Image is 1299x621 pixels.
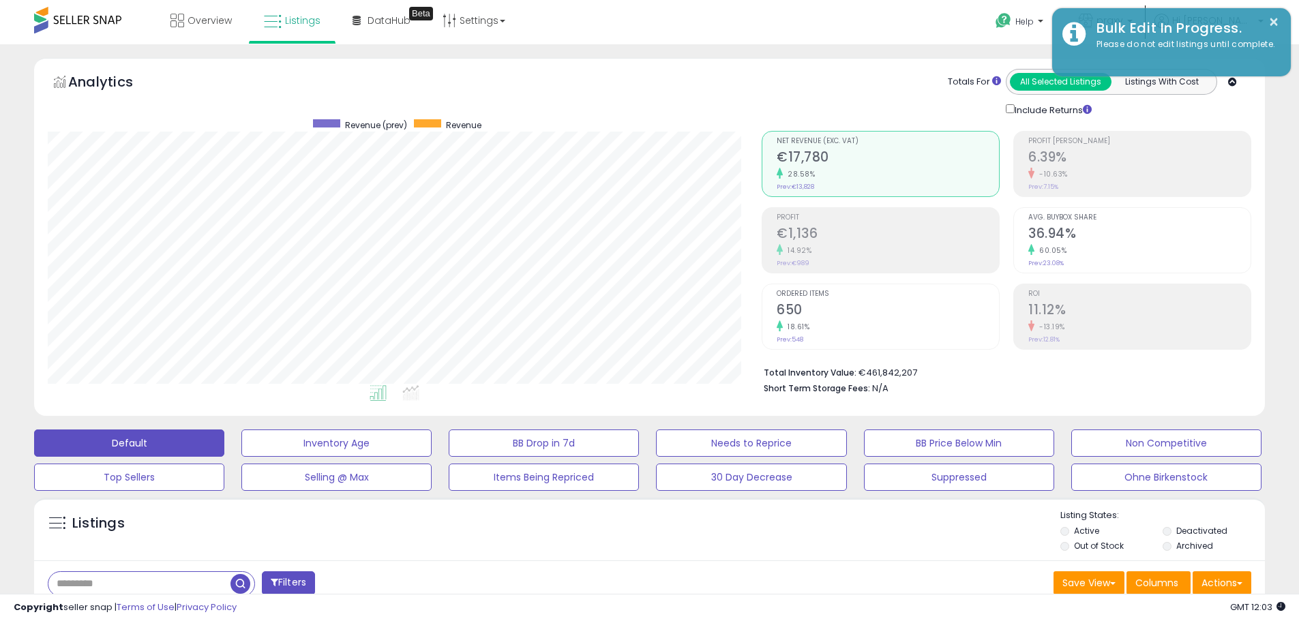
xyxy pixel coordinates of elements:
div: Tooltip anchor [409,7,433,20]
span: DataHub [368,14,410,27]
label: Archived [1176,540,1213,551]
button: Suppressed [864,464,1054,491]
h2: 11.12% [1028,302,1251,320]
button: × [1268,14,1279,31]
span: N/A [872,382,889,395]
p: Listing States: [1060,509,1265,522]
span: Help [1015,16,1034,27]
i: Get Help [995,12,1012,29]
small: 28.58% [783,169,815,179]
button: Ohne Birkenstock [1071,464,1261,491]
div: seller snap | | [14,601,237,614]
button: Needs to Reprice [656,429,846,457]
h5: Analytics [68,72,160,95]
b: Total Inventory Value: [764,367,856,378]
small: 60.05% [1034,245,1066,256]
li: €461,842,207 [764,363,1241,380]
h2: 650 [777,302,999,320]
label: Deactivated [1176,525,1227,536]
button: Inventory Age [241,429,432,457]
button: Selling @ Max [241,464,432,491]
span: Overview [188,14,232,27]
small: Prev: 548 [777,335,803,344]
span: Profit [PERSON_NAME] [1028,138,1251,145]
small: 14.92% [783,245,811,256]
button: Listings With Cost [1111,73,1212,91]
button: Save View [1054,571,1124,594]
span: Revenue (prev) [345,119,407,131]
button: Columns [1126,571,1191,594]
label: Out of Stock [1074,540,1124,551]
small: -10.63% [1034,169,1068,179]
button: All Selected Listings [1010,73,1111,91]
button: Actions [1193,571,1251,594]
h5: Listings [72,514,125,533]
span: Listings [285,14,320,27]
button: 30 Day Decrease [656,464,846,491]
small: 18.61% [783,322,809,332]
a: Help [985,2,1057,44]
h2: 6.39% [1028,149,1251,168]
button: Items Being Repriced [449,464,639,491]
span: Ordered Items [777,290,999,298]
div: Totals For [948,76,1001,89]
button: BB Price Below Min [864,429,1054,457]
label: Active [1074,525,1099,536]
div: Please do not edit listings until complete. [1086,38,1281,51]
span: Net Revenue (Exc. VAT) [777,138,999,145]
small: Prev: 12.81% [1028,335,1060,344]
button: Top Sellers [34,464,224,491]
span: Profit [777,214,999,222]
div: Include Returns [996,102,1108,117]
h2: €1,136 [777,226,999,244]
span: Avg. Buybox Share [1028,214,1251,222]
button: BB Drop in 7d [449,429,639,457]
small: -13.19% [1034,322,1065,332]
span: ROI [1028,290,1251,298]
small: Prev: 23.08% [1028,259,1064,267]
div: Bulk Edit In Progress. [1086,18,1281,38]
h2: 36.94% [1028,226,1251,244]
small: Prev: €13,828 [777,183,814,191]
span: 2025-10-7 12:03 GMT [1230,601,1285,614]
button: Filters [262,571,315,595]
span: Revenue [446,119,481,131]
span: Columns [1135,576,1178,590]
button: Default [34,429,224,457]
strong: Copyright [14,601,63,614]
small: Prev: €989 [777,259,809,267]
a: Privacy Policy [177,601,237,614]
h2: €17,780 [777,149,999,168]
a: Terms of Use [117,601,175,614]
button: Non Competitive [1071,429,1261,457]
b: Short Term Storage Fees: [764,382,870,394]
small: Prev: 7.15% [1028,183,1058,191]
